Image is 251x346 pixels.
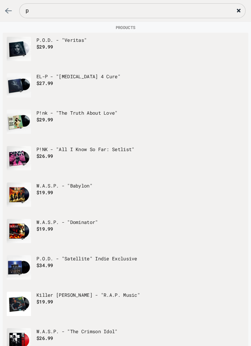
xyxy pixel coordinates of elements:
li: products: P.O.D. - "Satellite" Indie Exclusive [3,253,248,290]
span: $29.99 [36,116,53,123]
p: P!nk - "The Truth About Love" [36,110,244,116]
li: Products [3,22,248,33]
a: W.A.S.P. - "Babylon" W.A.S.P. - "Babylon" $19.99 [7,182,244,215]
img: P!nk - "The Truth About Love" [7,110,31,134]
a: P!nk - "The Truth About Love" P!nk - "The Truth About Love" $29.99 [7,110,244,142]
li: products: W.A.S.P. - "Dominator" [3,217,248,253]
p: P!NK - "All I Know So Far: Setlist" [36,146,244,153]
span: $26.99 [36,153,53,159]
span: $34.99 [36,262,53,268]
li: products: Killer Mike - "R.A.P. Music" [3,290,248,326]
img: W.A.S.P. - "Dominator" [7,219,31,243]
a: P.O.D. - "Veritas" P.O.D. - "Veritas" $29.99 [7,37,244,69]
a: Killer Mike - "R.A.P. Music" Killer [PERSON_NAME] - "R.A.P. Music" $19.99 [7,292,244,324]
span: $27.99 [36,80,53,86]
li: products: EL-P - "Cancer 4 Cure" [3,71,248,108]
img: P!NK - "All I Know So Far: Setlist" [7,146,31,170]
img: W.A.S.P. - "Babylon" [7,182,31,207]
span: $19.99 [36,189,53,196]
img: Killer Mike - "R.A.P. Music" [7,292,31,316]
p: W.A.S.P. - "Babylon" [36,182,244,189]
p: P.O.D. - "Veritas" [36,37,244,44]
input: When autocomplete results are available use up and down arrows to review and enter to select [19,3,246,18]
a: P!NK - "All I Know So Far: Setlist" P!NK - "All I Know So Far: Setlist" $26.99 [7,146,244,178]
span: $26.99 [36,335,53,341]
li: products: P!nk - "The Truth About Love" [3,108,248,144]
p: P.O.D. - "Satellite" Indie Exclusive [36,255,244,262]
img: P.O.D. - "Satellite" Indie Exclusive [7,255,31,280]
p: W.A.S.P. - "Dominator" [36,219,244,226]
p: W.A.S.P. - "The Crimson Idol" [36,328,244,335]
li: products: P.O.D. - "Veritas" [3,33,248,71]
span: $29.99 [36,44,53,50]
span: $19.99 [36,226,53,232]
li: products: W.A.S.P. - "Babylon" [3,180,248,217]
img: EL-P - "Cancer 4 Cure" [7,73,31,97]
a: EL-P - "Cancer 4 Cure" EL-P - "[MEDICAL_DATA] 4 Cure" $27.99 [7,73,244,106]
p: EL-P - "[MEDICAL_DATA] 4 Cure" [36,73,244,80]
a: W.A.S.P. - "Dominator" W.A.S.P. - "Dominator" $19.99 [7,219,244,251]
button: X [231,3,246,18]
span: $19.99 [36,298,53,305]
img: P.O.D. - "Veritas" [7,37,31,61]
p: Killer [PERSON_NAME] - "R.A.P. Music" [36,292,244,298]
a: P.O.D. - "Satellite" Indie Exclusive P.O.D. - "Satellite" Indie Exclusive $34.99 [7,255,244,288]
li: products: P!NK - "All I Know So Far: Setlist" [3,144,248,180]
